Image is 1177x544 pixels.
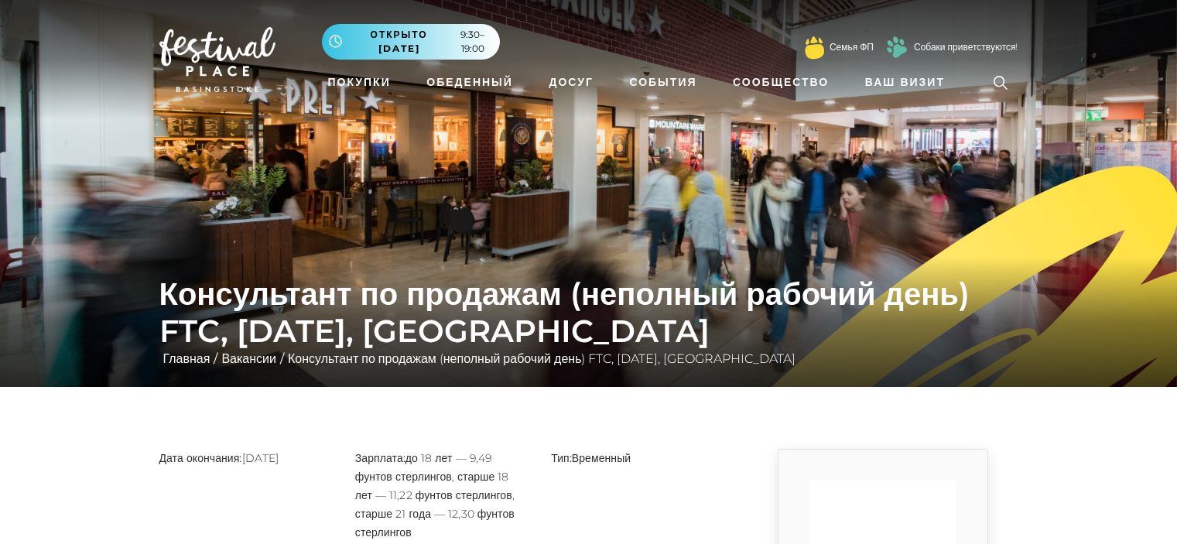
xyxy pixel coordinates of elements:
a: Вакансии [217,351,280,366]
font: / [280,351,284,366]
a: Главная [159,351,214,366]
a: Собаки приветствуются! [914,40,1018,54]
button: Открыто [DATE] 9:30–19:00 [322,24,500,60]
img: Логотип Festival Place [159,27,275,92]
font: [DATE] [242,451,279,465]
a: Досуг [542,68,599,97]
a: Обеденный [420,68,519,97]
a: Сообщество [727,68,835,97]
font: Открыто [DATE] [371,29,428,54]
font: Дата окончания: [159,451,242,465]
font: Сообщество [733,75,829,89]
a: События [623,68,703,97]
a: Консультант по продажам (неполный рабочий день) FTC, [DATE], [GEOGRAPHIC_DATA] [284,351,800,366]
font: Ваш визит [865,75,945,89]
font: / [214,351,217,366]
font: до 18 лет — 9,49 фунтов стерлингов, старше 18 лет — 11,22 фунтов стерлингов, старше 21 года — 12,... [355,451,515,539]
a: Покупки [322,68,397,97]
font: Досуг [549,75,593,89]
font: События [629,75,696,89]
a: Ваш визит [859,68,959,97]
font: Собаки приветствуются! [914,41,1018,53]
font: Консультант по продажам (неполный рабочий день) FTC, [DATE], [GEOGRAPHIC_DATA] [159,275,970,350]
font: Обеденный [426,75,513,89]
font: Тип: [551,451,572,465]
font: Вакансии [221,351,276,366]
font: 9:30–19:00 [460,29,484,54]
a: Семья ФП [830,40,874,54]
font: Зарплата: [355,451,405,465]
font: Консультант по продажам (неполный рабочий день) FTC, [DATE], [GEOGRAPHIC_DATA] [288,351,796,366]
font: Главная [163,351,210,366]
font: Покупки [328,75,391,89]
font: Семья ФП [830,41,874,53]
font: Временный [572,451,631,465]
